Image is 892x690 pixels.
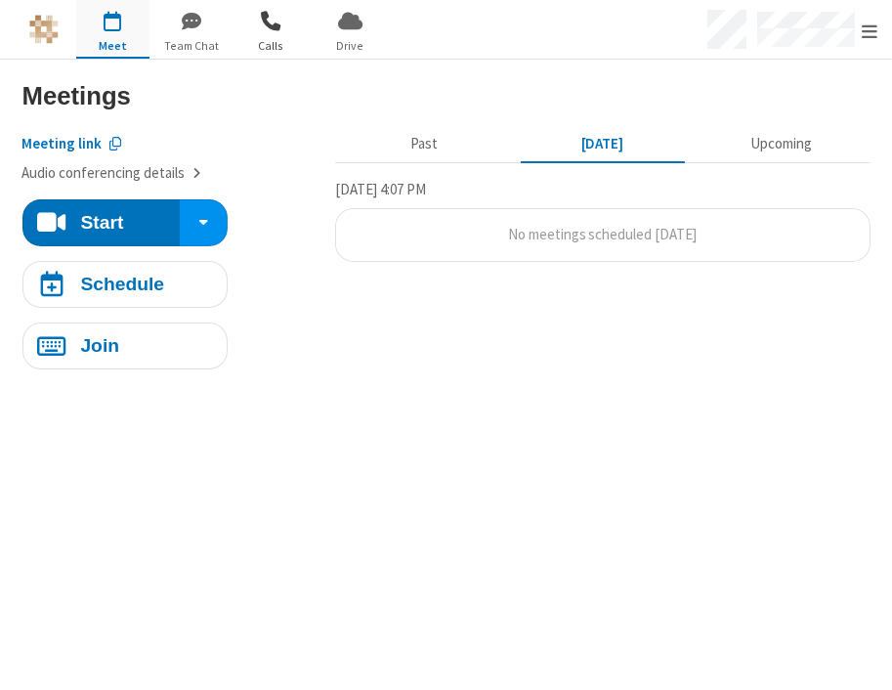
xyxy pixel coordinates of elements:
button: Copy my meeting room link [22,133,122,155]
span: Drive [314,37,387,55]
button: Join [22,323,228,369]
span: Meet [76,37,149,55]
span: [DATE] 4:07 PM [335,180,426,198]
span: Calls [234,37,308,55]
div: Start conference options [180,199,227,246]
button: Audio conferencing details [22,162,201,185]
button: [DATE] [521,126,685,163]
span: Team Chat [155,37,229,55]
section: Account details [22,118,320,185]
button: Start [22,199,182,246]
section: Today's Meetings [335,178,871,262]
h4: Join [80,336,119,355]
img: iotum.​ucaas.​tech [29,15,59,44]
span: No meetings scheduled [DATE] [508,225,698,243]
span: Copy my meeting room link [22,134,103,152]
button: Past [342,126,506,163]
h4: Schedule [80,275,164,293]
h3: Meetings [22,82,871,109]
button: Upcoming [699,126,863,163]
h4: Start [80,213,123,232]
button: Schedule [22,261,228,308]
